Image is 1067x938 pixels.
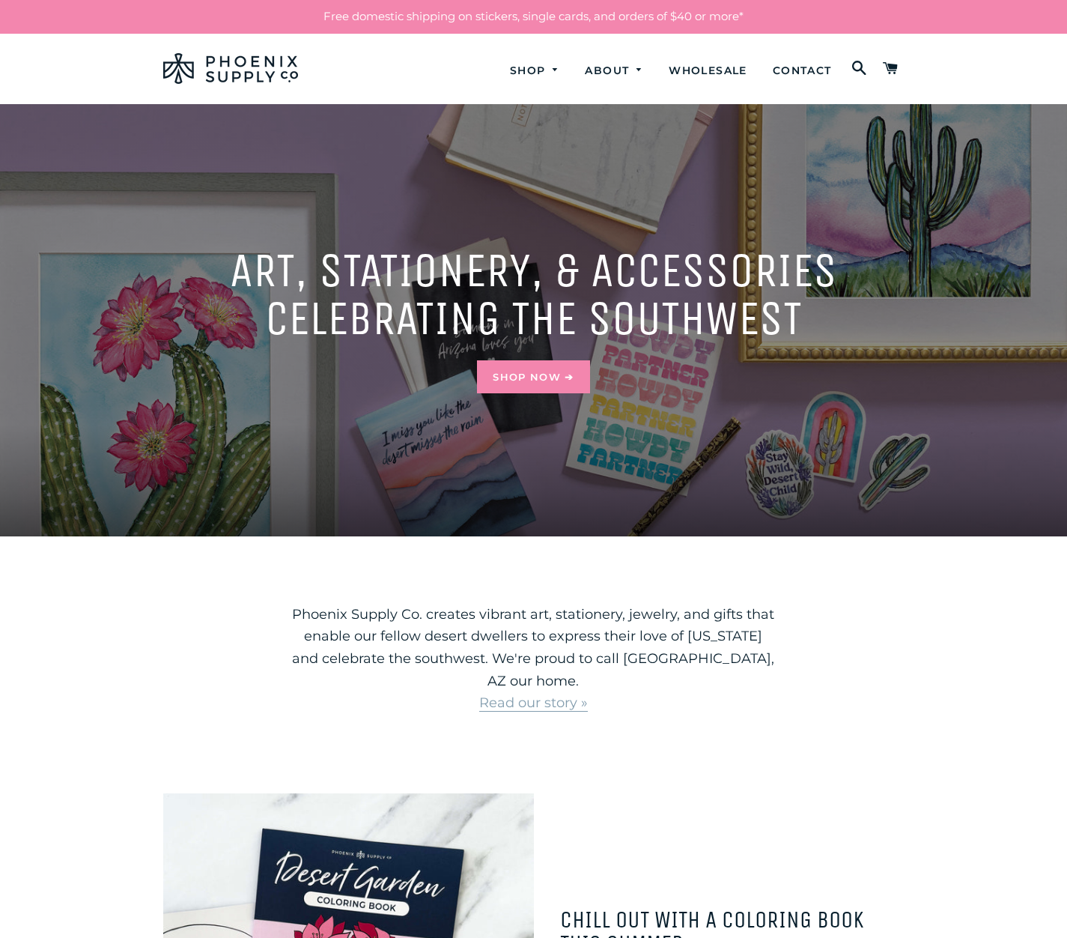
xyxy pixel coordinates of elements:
img: Phoenix Supply Co. [163,53,298,84]
a: Contact [762,51,843,91]
a: Shop Now ➔ [477,360,589,393]
p: Phoenix Supply Co. creates vibrant art, stationery, jewelry, and gifts that enable our fellow des... [290,604,776,715]
a: Shop [499,51,571,91]
h2: Art, Stationery, & accessories celebrating the southwest [163,246,905,342]
a: About [574,51,654,91]
a: Wholesale [657,51,759,91]
a: Read our story » [479,695,588,712]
